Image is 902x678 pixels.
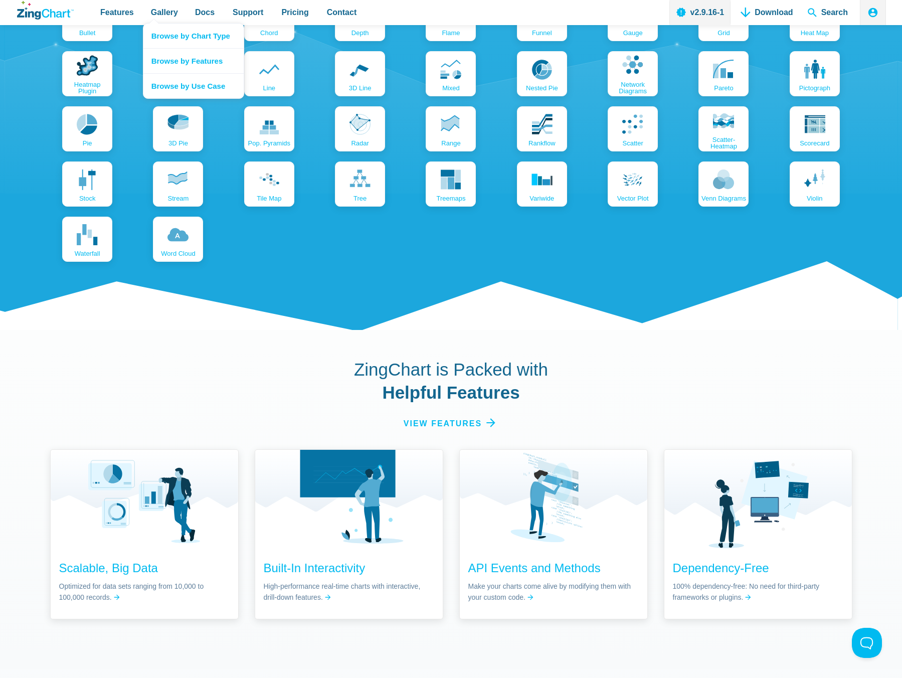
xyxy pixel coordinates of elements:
span: violin [807,195,823,202]
span: bullet [79,30,96,36]
a: pictograph [790,51,840,96]
span: pop. pyramids [248,140,291,146]
a: Built-In Interactivity [264,561,366,575]
span: 3D line [349,85,372,91]
span: Gallery [151,6,178,19]
a: waterfall [62,217,112,262]
a: pop. pyramids [244,106,294,151]
span: 3D pie [168,140,188,146]
a: scorecard [790,106,840,151]
span: Contact [327,6,357,19]
span: Optimized for data sets ranging from 10,000 to 100,000 records. [59,581,230,603]
span: flame [442,30,460,36]
span: line [263,85,276,91]
a: mixed [426,51,476,96]
a: scatter [608,106,658,151]
span: High-performance real-time charts with interactive, drill-down features. [264,581,434,603]
a: radar [335,106,385,151]
a: pareto [698,51,749,96]
span: tree [353,195,367,202]
span: depth [351,30,369,36]
span: scorecard [800,140,829,146]
span: chord [260,30,278,36]
span: pareto [714,85,733,91]
img: Api Events and Methods [460,449,647,543]
span: venn diagrams [701,195,746,202]
h2: ZingChart is Packed with [304,358,598,404]
span: Pricing [281,6,308,19]
span: word cloud [161,250,195,257]
a: API Events and Methods [468,561,601,575]
span: scatter [623,140,643,146]
iframe: Toggle Customer Support [852,628,882,658]
span: rankflow [528,140,555,146]
a: vector plot [608,161,658,207]
a: pie [62,106,112,151]
span: funnel [532,30,552,36]
a: Scalable, Big Data [59,561,158,575]
a: treemaps [426,161,476,207]
span: waterfall [75,250,100,257]
img: Built-In Interactivity [255,449,443,544]
span: stream [168,195,189,202]
a: 3D pie [153,106,203,151]
span: range [441,140,460,146]
a: scatter-heatmap [698,106,749,151]
span: pie [83,140,92,146]
img: Dependency-Free [664,449,852,548]
a: tile map [244,161,294,207]
span: stock [79,195,96,202]
a: Network Diagrams [608,51,658,96]
span: vector plot [617,195,649,202]
span: nested pie [526,85,558,91]
a: Browse by Chart Type [143,24,244,48]
a: Browse by Features [143,48,244,73]
span: scatter-heatmap [701,136,746,149]
a: tree [335,161,385,207]
span: mixed [442,85,460,91]
a: venn diagrams [698,161,749,207]
span: grid [717,30,730,36]
span: gauge [623,30,643,36]
a: Browse by Use Case [143,73,244,98]
span: variwide [529,195,554,202]
span: Make your charts come alive by modifying them with your custom code. [468,581,639,603]
a: View Features [404,417,498,430]
a: stock [62,161,112,207]
a: stream [153,161,203,207]
a: range [426,106,476,151]
span: Network Diagrams [610,81,655,94]
a: variwide [517,161,567,207]
a: 3D line [335,51,385,96]
span: View Features [404,417,482,430]
span: Features [100,6,134,19]
a: Dependency-Free [673,561,769,575]
span: radar [351,140,369,146]
span: treemaps [436,195,465,202]
span: Heatmap Plugin [65,81,110,94]
a: line [244,51,294,96]
span: 100% dependency-free: No need for third-party frameworks or plugins. [673,581,843,603]
img: Scalable, Big Data Charts [51,449,238,544]
span: pictograph [799,85,830,91]
a: rankflow [517,106,567,151]
a: nested pie [517,51,567,96]
a: violin [790,161,840,207]
span: Heat map [801,30,829,36]
a: word cloud [153,217,203,262]
span: Docs [195,6,215,19]
span: Support [233,6,263,19]
a: ZingChart Logo. Click to return to the homepage [17,1,74,20]
a: Heatmap Plugin [62,51,112,96]
strong: Helpful Features [304,381,598,404]
span: tile map [257,195,281,202]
